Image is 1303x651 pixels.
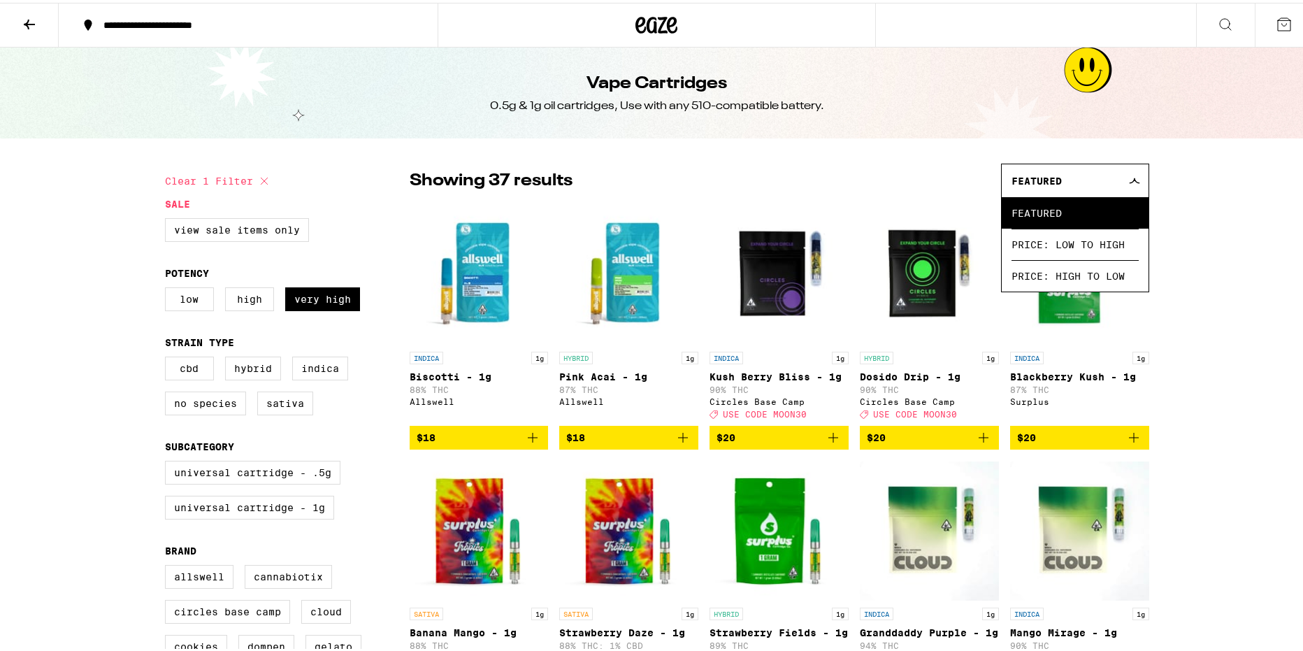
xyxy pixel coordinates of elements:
[165,196,190,207] legend: Sale
[710,202,849,342] img: Circles Base Camp - Kush Berry Bliss - 1g
[165,161,273,196] button: Clear 1 filter
[710,202,849,423] a: Open page for Kush Berry Bliss - 1g from Circles Base Camp
[1017,429,1036,441] span: $20
[165,438,234,450] legend: Subcategory
[225,285,274,308] label: High
[559,349,593,362] p: HYBRID
[165,285,214,308] label: Low
[682,349,698,362] p: 1g
[1010,394,1149,403] div: Surplus
[531,605,548,617] p: 1g
[410,423,549,447] button: Add to bag
[410,458,549,598] img: Surplus - Banana Mango - 1g
[1012,194,1139,226] span: Featured
[1132,349,1149,362] p: 1g
[982,349,999,362] p: 1g
[410,605,443,617] p: SATIVA
[165,215,309,239] label: View Sale Items Only
[832,349,849,362] p: 1g
[1012,173,1062,184] span: Featured
[559,624,698,636] p: Strawberry Daze - 1g
[410,349,443,362] p: INDICA
[165,265,209,276] legend: Potency
[410,369,549,380] p: Biscotti - 1g
[860,624,999,636] p: Granddaddy Purple - 1g
[165,562,233,586] label: Allswell
[285,285,360,308] label: Very High
[410,638,549,648] p: 88% THC
[165,493,334,517] label: Universal Cartridge - 1g
[559,202,698,423] a: Open page for Pink Acai - 1g from Allswell
[586,69,727,93] h1: Vape Cartridges
[165,543,196,554] legend: Brand
[710,624,849,636] p: Strawberry Fields - 1g
[531,349,548,362] p: 1g
[257,389,313,413] label: Sativa
[165,389,246,413] label: No Species
[682,605,698,617] p: 1g
[860,394,999,403] div: Circles Base Camp
[717,429,735,441] span: $20
[1010,605,1044,617] p: INDICA
[559,369,698,380] p: Pink Acai - 1g
[710,605,743,617] p: HYBRID
[710,638,849,648] p: 89% THC
[860,605,893,617] p: INDICA
[559,382,698,392] p: 87% THC
[410,166,573,190] p: Showing 37 results
[860,423,999,447] button: Add to bag
[410,394,549,403] div: Allswell
[860,638,999,648] p: 94% THC
[165,597,290,621] label: Circles Base Camp
[860,382,999,392] p: 90% THC
[867,429,886,441] span: $20
[165,458,340,482] label: Universal Cartridge - .5g
[559,605,593,617] p: SATIVA
[301,597,351,621] label: Cloud
[832,605,849,617] p: 1g
[873,407,957,416] span: USE CODE MOON30
[165,334,234,345] legend: Strain Type
[1010,202,1149,423] a: Open page for Blackberry Kush - 1g from Surplus
[559,423,698,447] button: Add to bag
[8,10,101,21] span: Hi. Need any help?
[710,394,849,403] div: Circles Base Camp
[559,202,698,342] img: Allswell - Pink Acai - 1g
[1010,638,1149,648] p: 90% THC
[1012,257,1139,289] span: Price: High to Low
[566,429,585,441] span: $18
[410,382,549,392] p: 88% THC
[559,394,698,403] div: Allswell
[410,202,549,342] img: Allswell - Biscotti - 1g
[292,354,348,378] label: Indica
[710,458,849,598] img: Surplus - Strawberry Fields - 1g
[1010,458,1149,598] img: Cloud - Mango Mirage - 1g
[1010,369,1149,380] p: Blackberry Kush - 1g
[225,354,281,378] label: Hybrid
[490,96,824,111] div: 0.5g & 1g oil cartridges, Use with any 510-compatible battery.
[860,458,999,598] img: Cloud - Granddaddy Purple - 1g
[710,349,743,362] p: INDICA
[982,605,999,617] p: 1g
[245,562,332,586] label: Cannabiotix
[1010,382,1149,392] p: 87% THC
[1010,349,1044,362] p: INDICA
[860,202,999,423] a: Open page for Dosido Drip - 1g from Circles Base Camp
[417,429,435,441] span: $18
[860,369,999,380] p: Dosido Drip - 1g
[860,349,893,362] p: HYBRID
[559,638,698,648] p: 88% THC: 1% CBD
[1012,226,1139,257] span: Price: Low to High
[1010,423,1149,447] button: Add to bag
[710,382,849,392] p: 90% THC
[860,202,999,342] img: Circles Base Camp - Dosido Drip - 1g
[1010,624,1149,636] p: Mango Mirage - 1g
[410,624,549,636] p: Banana Mango - 1g
[710,423,849,447] button: Add to bag
[723,407,807,416] span: USE CODE MOON30
[410,202,549,423] a: Open page for Biscotti - 1g from Allswell
[165,354,214,378] label: CBD
[1132,605,1149,617] p: 1g
[559,458,698,598] img: Surplus - Strawberry Daze - 1g
[710,369,849,380] p: Kush Berry Bliss - 1g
